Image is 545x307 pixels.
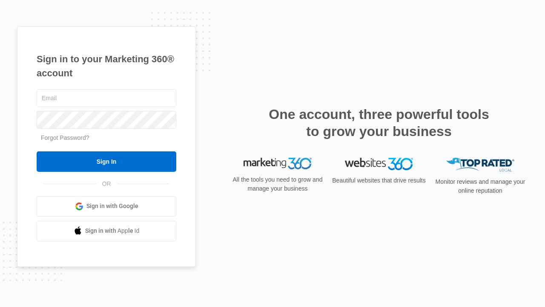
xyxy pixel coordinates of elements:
[446,158,514,172] img: Top Rated Local
[37,196,176,217] a: Sign in with Google
[331,176,427,185] p: Beautiful websites that drive results
[37,52,176,80] h1: Sign in to your Marketing 360® account
[244,158,312,170] img: Marketing 360
[37,89,176,107] input: Email
[37,221,176,241] a: Sign in with Apple Id
[37,151,176,172] input: Sign In
[85,226,140,235] span: Sign in with Apple Id
[41,134,89,141] a: Forgot Password?
[96,180,117,188] span: OR
[345,158,413,170] img: Websites 360
[433,177,528,195] p: Monitor reviews and manage your online reputation
[266,106,492,140] h2: One account, three powerful tools to grow your business
[230,175,325,193] p: All the tools you need to grow and manage your business
[86,202,138,211] span: Sign in with Google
